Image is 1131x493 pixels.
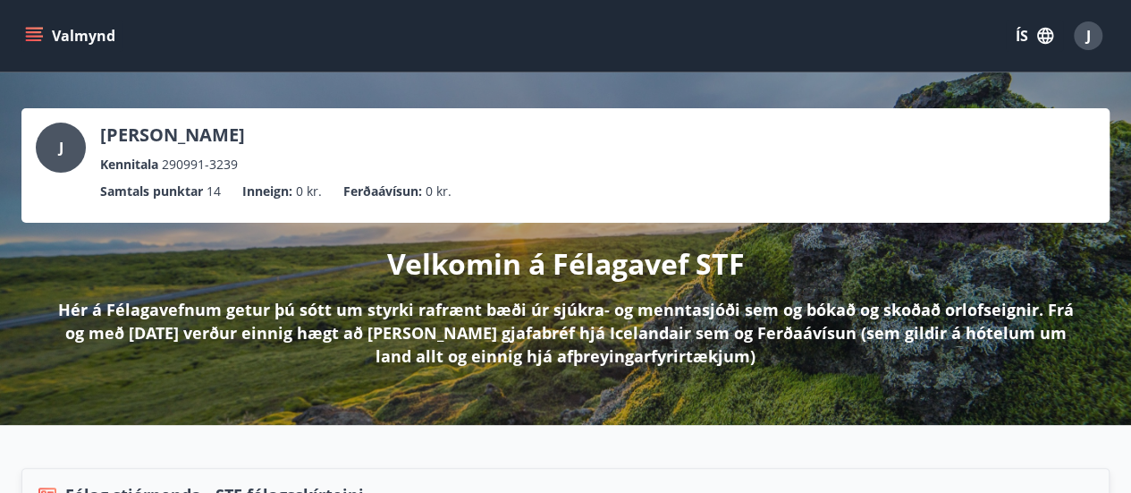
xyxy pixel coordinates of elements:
[100,182,203,201] p: Samtals punktar
[100,123,245,148] p: [PERSON_NAME]
[387,244,745,284] p: Velkomin á Félagavef STF
[207,182,221,201] span: 14
[1086,26,1091,46] span: J
[343,182,422,201] p: Ferðaávísun :
[100,155,158,174] p: Kennitala
[426,182,452,201] span: 0 kr.
[162,155,238,174] span: 290991-3239
[21,20,122,52] button: menu
[1067,14,1110,57] button: J
[1006,20,1063,52] button: ÍS
[59,138,63,157] span: J
[50,298,1081,368] p: Hér á Félagavefnum getur þú sótt um styrki rafrænt bæði úr sjúkra- og menntasjóði sem og bókað og...
[296,182,322,201] span: 0 kr.
[242,182,292,201] p: Inneign :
